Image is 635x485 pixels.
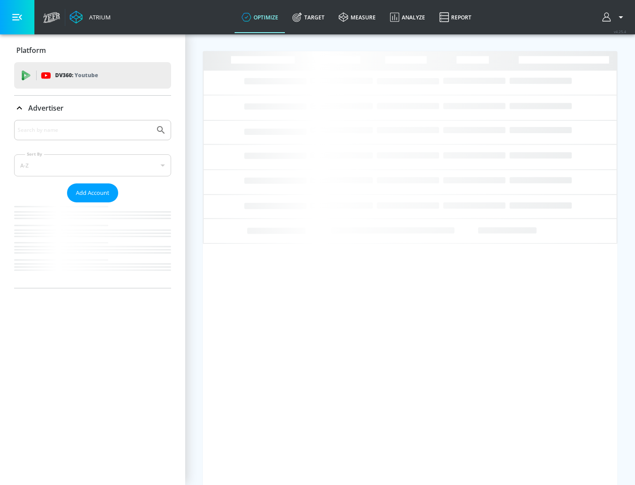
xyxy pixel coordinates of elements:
a: optimize [235,1,285,33]
button: Add Account [67,183,118,202]
div: Advertiser [14,120,171,288]
p: Platform [16,45,46,55]
a: Analyze [383,1,432,33]
div: Platform [14,38,171,63]
p: DV360: [55,71,98,80]
nav: list of Advertiser [14,202,171,288]
input: Search by name [18,124,151,136]
div: A-Z [14,154,171,176]
a: Target [285,1,332,33]
p: Youtube [75,71,98,80]
div: DV360: Youtube [14,62,171,89]
span: v 4.25.4 [614,29,626,34]
span: Add Account [76,188,109,198]
label: Sort By [25,151,44,157]
a: Report [432,1,478,33]
div: Advertiser [14,96,171,120]
a: Atrium [70,11,111,24]
a: measure [332,1,383,33]
p: Advertiser [28,103,63,113]
div: Atrium [86,13,111,21]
